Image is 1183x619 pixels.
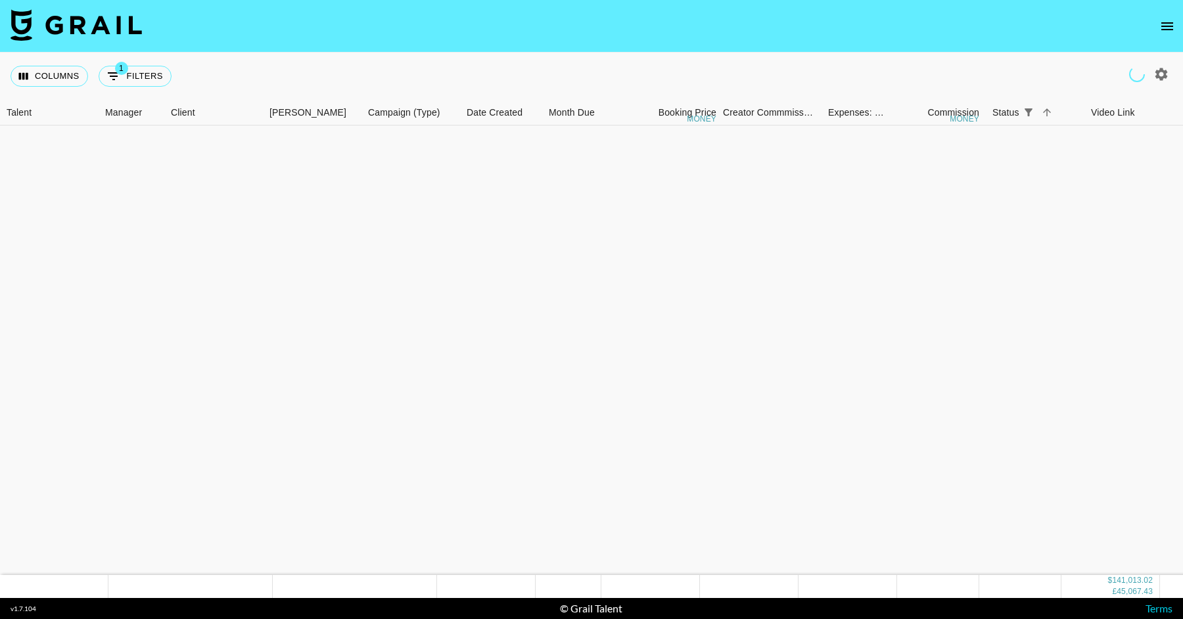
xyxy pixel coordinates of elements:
[460,100,542,126] div: Date Created
[115,62,128,75] span: 1
[822,100,887,126] div: Expenses: Remove Commission?
[11,9,142,41] img: Grail Talent
[986,100,1084,126] div: Status
[368,100,440,126] div: Campaign (Type)
[99,66,172,87] button: Show filters
[171,100,195,126] div: Client
[992,100,1019,126] div: Status
[687,115,716,123] div: money
[549,100,595,126] div: Month Due
[723,100,815,126] div: Creator Commmission Override
[11,66,88,87] button: Select columns
[105,100,142,126] div: Manager
[1019,103,1038,122] div: 1 active filter
[1154,13,1180,39] button: open drawer
[560,602,622,615] div: © Grail Talent
[7,100,32,126] div: Talent
[659,100,716,126] div: Booking Price
[950,115,979,123] div: money
[164,100,263,126] div: Client
[263,100,361,126] div: Booker
[1146,602,1172,614] a: Terms
[1127,64,1147,84] span: Refreshing clients, campaigns...
[1019,103,1038,122] button: Show filters
[99,100,164,126] div: Manager
[828,100,885,126] div: Expenses: Remove Commission?
[467,100,522,126] div: Date Created
[723,100,822,126] div: Creator Commmission Override
[1084,100,1183,126] div: Video Link
[1091,100,1135,126] div: Video Link
[11,605,36,613] div: v 1.7.104
[361,100,460,126] div: Campaign (Type)
[542,100,624,126] div: Month Due
[269,100,346,126] div: [PERSON_NAME]
[1038,103,1056,122] button: Sort
[927,100,979,126] div: Commission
